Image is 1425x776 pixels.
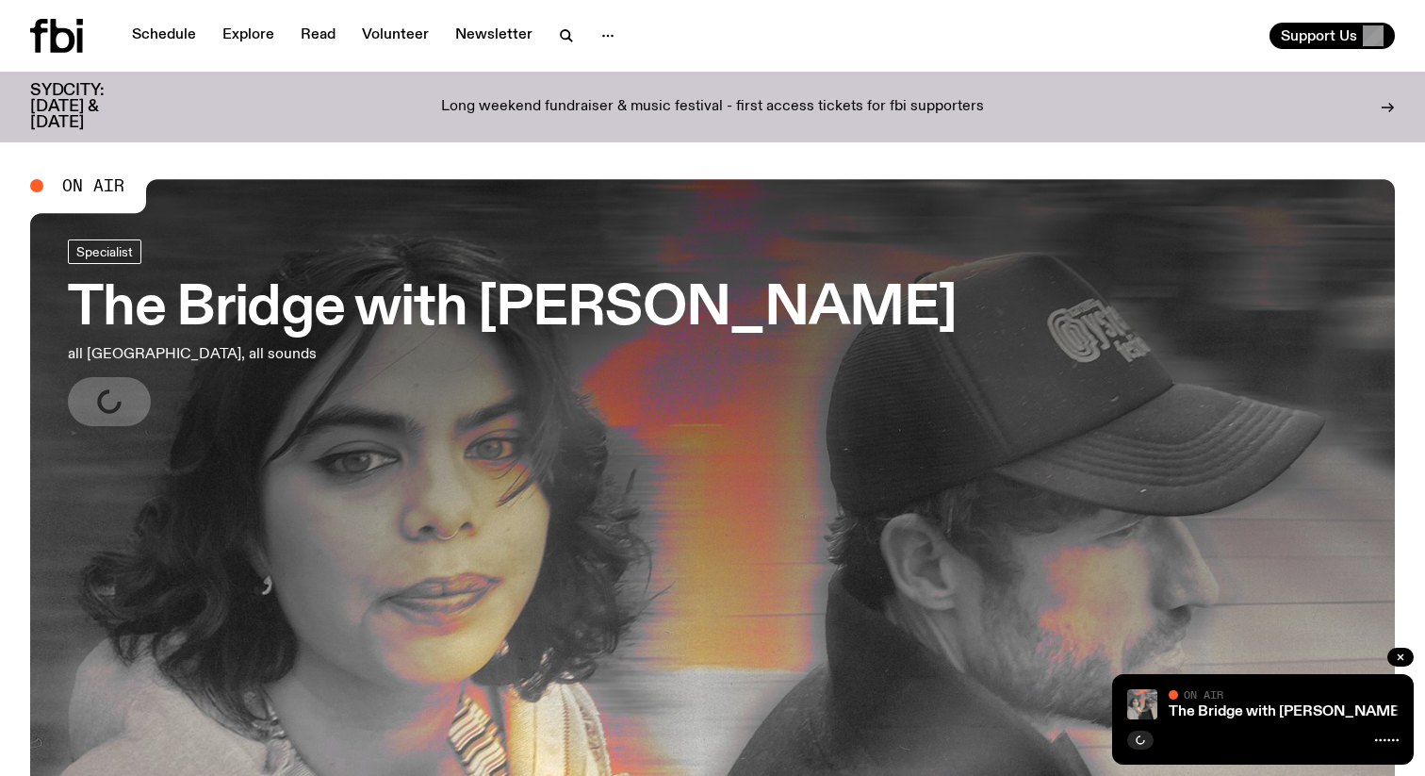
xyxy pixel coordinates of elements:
a: Read [289,23,347,49]
a: Volunteer [351,23,440,49]
a: Explore [211,23,286,49]
h3: SYDCITY: [DATE] & [DATE] [30,83,151,131]
span: On Air [1184,688,1223,701]
a: Specialist [68,239,141,264]
span: Support Us [1281,27,1357,44]
a: Schedule [121,23,207,49]
span: Specialist [76,244,133,258]
a: The Bridge with [PERSON_NAME]all [GEOGRAPHIC_DATA], all sounds [68,239,957,426]
button: Support Us [1269,23,1395,49]
a: The Bridge with [PERSON_NAME] [1169,704,1404,719]
p: all [GEOGRAPHIC_DATA], all sounds [68,343,550,366]
span: On Air [62,177,124,194]
h3: The Bridge with [PERSON_NAME] [68,283,957,336]
p: Long weekend fundraiser & music festival - first access tickets for fbi supporters [441,99,984,116]
a: Newsletter [444,23,544,49]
